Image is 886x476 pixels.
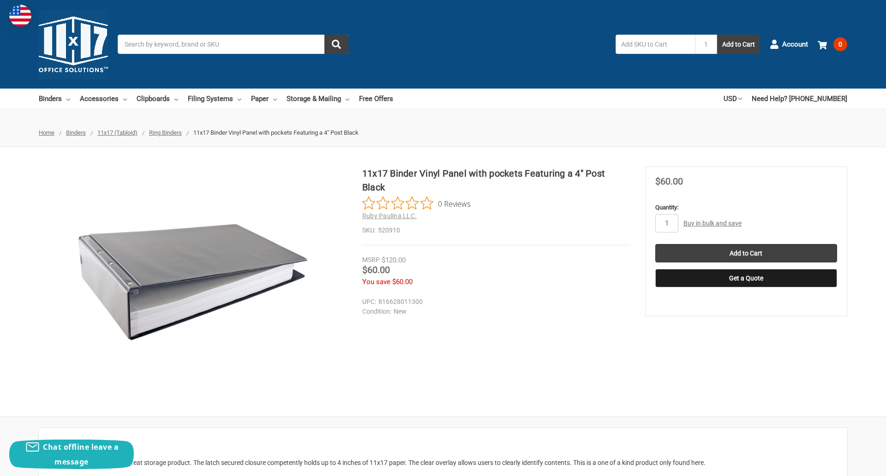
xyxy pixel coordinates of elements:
[362,297,376,307] dt: UPC:
[359,89,393,109] a: Free Offers
[717,35,760,54] button: Add to Cart
[655,269,837,287] button: Get a Quote
[39,129,54,136] a: Home
[770,32,808,56] a: Account
[80,89,127,109] a: Accessories
[66,129,86,136] a: Binders
[655,244,837,262] input: Add to Cart
[362,307,626,316] dd: New
[97,129,138,136] a: 11x17 (Tabloid)
[362,226,630,235] dd: 520910
[362,255,380,265] div: MSRP
[655,203,837,212] label: Quantity:
[362,212,417,220] a: Ruby Paulina LLC.
[392,278,413,286] span: $60.00
[188,89,241,109] a: Filing Systems
[118,35,348,54] input: Search by keyword, brand or SKU
[362,278,390,286] span: You save
[724,89,742,109] a: USD
[362,307,391,316] dt: Condition:
[782,39,808,50] span: Account
[362,167,630,194] h1: 11x17 Binder Vinyl Panel with pockets Featuring a 4" Post Black
[362,196,471,210] button: Rated 0 out of 5 stars from 0 reviews. Jump to reviews.
[382,256,406,264] span: $120.00
[137,89,178,109] a: Clipboards
[362,297,626,307] dd: 816628011300
[683,220,742,227] a: Buy in bulk and save
[287,89,349,109] a: Storage & Mailing
[39,10,108,79] img: 11x17.com
[616,35,695,54] input: Add SKU to Cart
[9,5,31,27] img: duty and tax information for United States
[438,196,471,210] span: 0 Reviews
[833,37,847,51] span: 0
[48,458,838,468] div: This 4'' post binder makes a great storage product. The latch secured closure competently holds u...
[818,32,847,56] a: 0
[362,226,376,235] dt: SKU:
[362,264,390,275] span: $60.00
[193,129,359,136] span: 11x17 Binder Vinyl Panel with pockets Featuring a 4" Post Black
[78,167,308,397] img: 11x17 Binder Vinyl Panel with pockets Featuring a 4" Post Black
[39,89,70,109] a: Binders
[655,176,683,187] span: $60.00
[752,89,847,109] a: Need Help? [PHONE_NUMBER]
[251,89,277,109] a: Paper
[149,129,182,136] a: Ring Binders
[43,442,119,467] span: Chat offline leave a message
[9,440,134,469] button: Chat offline leave a message
[48,438,838,452] h2: Description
